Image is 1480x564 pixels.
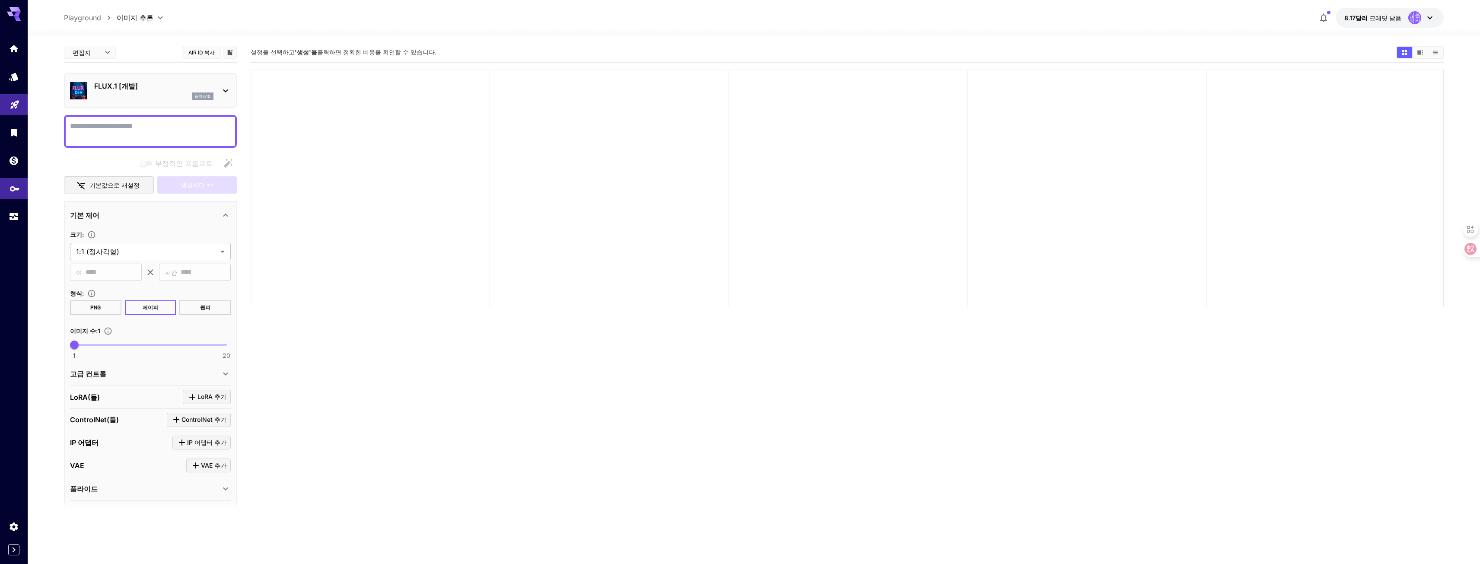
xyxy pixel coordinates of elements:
[182,46,221,59] button: AIR ID 복사
[70,438,99,447] font: IP 어댑터
[64,13,101,23] a: Playground
[70,415,119,424] font: ControlNet(들)
[155,159,213,168] font: 부정적인 프롬프트
[194,94,211,99] font: 플럭스1d
[1369,14,1401,22] font: 크레딧 남음
[89,182,140,189] font: 기본값으로 재설정
[201,462,226,469] font: VAE 추가
[9,211,19,222] div: 용법
[10,97,20,108] div: 운동장
[94,82,138,90] font: FLUX.1 [개발]
[165,269,177,276] font: 시간
[70,363,231,384] div: 고급 컨트롤
[8,544,19,555] button: Expand sidebar
[125,300,176,315] button: 제이피
[70,327,96,335] font: 이미지 수
[295,48,317,56] font: '생성'을
[1397,47,1412,58] button: 그리드 보기로 미디어 표시
[1344,14,1368,22] font: 8.17달러
[179,300,231,315] button: 웹피
[70,370,106,378] font: 고급 컨트롤
[70,290,82,297] font: 형식
[181,416,226,423] font: ControlNet 추가
[138,158,220,169] span: 부정적인 프롬프트는 선택한 모델과 호환되지 않습니다.
[70,205,231,226] div: 기본 제어
[70,393,100,401] font: LoRA(들)
[223,352,230,359] font: 20
[1336,8,1444,28] button: 8.1698달러정의되지 않음정의되지 않음
[317,48,436,56] font: 클릭하면 정확한 비용을 확인할 수 있습니다.
[10,181,20,191] div: API 키
[172,436,231,450] button: IPAdapter를 추가하려면 클릭하세요
[251,48,295,56] font: 설정을 선택하고
[117,13,153,22] font: 이미지 추론
[9,155,19,166] div: 지갑
[84,289,99,298] button: 출력 이미지의 파일 형식을 선택합니다.
[70,478,231,499] div: 풀라이드
[197,393,226,400] font: LoRA 추가
[200,305,210,311] font: 웹피
[96,327,98,335] font: :
[9,71,19,82] div: 모델
[70,211,99,220] font: 기본 제어
[70,231,82,238] font: 크기
[73,49,91,56] font: 편집자
[84,230,99,239] button: 생성된 이미지의 크기를 조정하려면 너비와 높이를 픽셀 단위로 지정하거나 미리 정의된 옵션 중에서 선택하세요. 이미지 크기는 64의 배수여야 합니다(예: 512x512, 102...
[100,327,116,335] button: 단일 요청으로 생성할 이미지 수를 지정하세요. 각 이미지 생성 요금은 별도로 부과됩니다.
[143,305,158,311] font: 제이피
[76,247,119,256] font: 1:1 (정사각형)
[64,13,117,23] nav: 빵가루
[73,352,76,359] font: 1
[1396,46,1444,59] div: 그리드 보기로 미디어 표시비디오 보기에서 미디어 표시목록 보기에서 미디어 표시
[98,327,100,335] font: 1
[188,49,215,56] font: AIR ID 복사
[1344,13,1401,22] div: 8.1698달러
[187,439,226,446] font: IP 어댑터 추가
[76,269,82,276] font: 여
[9,127,19,138] div: 도서관
[1428,47,1443,58] button: 목록 보기에서 미디어 표시
[1413,47,1428,58] button: 비디오 보기에서 미디어 표시
[167,413,231,427] button: ControlNet을 추가하려면 클릭하세요
[186,459,231,473] button: VAE를 추가하려면 클릭하세요
[82,231,84,238] font: :
[9,521,19,532] div: 설정
[90,305,101,311] font: PNG
[183,390,231,404] button: LoRA를 추가하려면 클릭하세요
[70,77,231,104] div: FLUX.1 [개발]플럭스1d
[82,290,84,297] font: :
[70,461,84,470] font: VAE
[70,484,98,493] font: 풀라이드
[70,300,121,315] button: PNG
[226,47,234,57] button: 라이브러리에 추가
[9,43,19,54] div: 집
